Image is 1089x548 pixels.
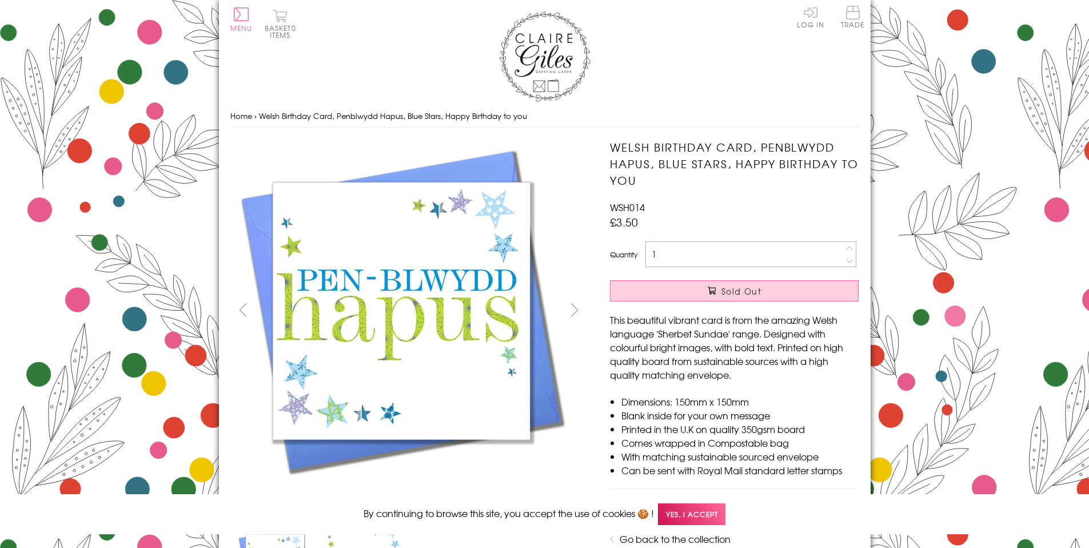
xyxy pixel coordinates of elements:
span: Menu [230,23,253,33]
li: With matching sustainable sourced envelope [621,450,859,463]
p: This beautiful vibrant card is from the amazing Welsh language 'Sherbet Sundae' range. Designed w... [610,313,859,382]
img: Welsh Birthday Card, Penblwydd Hapus, Blue Stars, Happy Birthday to you [230,139,573,482]
span: Sold Out [721,285,761,297]
span: 0 items [270,23,296,40]
a: Trade [841,6,865,30]
button: prev [230,297,256,323]
li: Blank inside for your own message [621,408,859,422]
label: Quantity [610,249,637,260]
button: next [561,297,587,323]
nav: breadcrumbs [230,105,859,128]
a: Go back to the collection [620,532,731,546]
button: Menu [230,7,253,31]
span: Trade [841,6,865,28]
button: Basket0 items [265,9,296,38]
a: Log In [797,6,824,28]
li: Dimensions: 150mm x 150mm [621,395,859,408]
button: Sold Out [610,280,859,301]
a: Home [230,110,252,121]
li: Printed in the U.K on quality 350gsm board [621,422,859,436]
li: Can be sent with Royal Mail standard letter stamps [621,463,859,477]
li: Comes wrapped in Compostable bag [621,436,859,450]
span: WSH014 [610,200,645,214]
span: › [254,110,257,121]
img: Claire Giles Greetings Cards [499,11,591,102]
span: Yes, I accept [658,503,725,526]
span: Welsh Birthday Card, Penblwydd Hapus, Blue Stars, Happy Birthday to you [259,110,527,121]
span: £3.50 [610,214,638,230]
h1: Welsh Birthday Card, Penblwydd Hapus, Blue Stars, Happy Birthday to you [610,139,859,188]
